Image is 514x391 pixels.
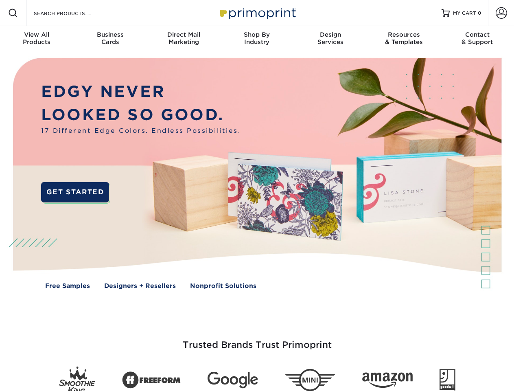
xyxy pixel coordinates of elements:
a: GET STARTED [41,182,109,202]
span: 17 Different Edge Colors. Endless Possibilities. [41,126,241,136]
img: Amazon [362,373,413,388]
a: DesignServices [294,26,367,52]
div: & Support [441,31,514,46]
a: Contact& Support [441,26,514,52]
a: Direct MailMarketing [147,26,220,52]
a: Resources& Templates [367,26,440,52]
span: Business [73,31,147,38]
div: Services [294,31,367,46]
p: LOOKED SO GOOD. [41,103,241,127]
a: Shop ByIndustry [220,26,293,52]
input: SEARCH PRODUCTS..... [33,8,112,18]
span: Design [294,31,367,38]
div: Marketing [147,31,220,46]
img: Primoprint [217,4,298,22]
p: EDGY NEVER [41,80,241,103]
a: Free Samples [45,281,90,291]
a: Designers + Resellers [104,281,176,291]
img: Google [208,372,258,389]
img: Goodwill [440,369,455,391]
span: 0 [478,10,481,16]
h3: Trusted Brands Trust Primoprint [19,320,495,360]
div: Cards [73,31,147,46]
span: Resources [367,31,440,38]
span: Contact [441,31,514,38]
span: Shop By [220,31,293,38]
span: Direct Mail [147,31,220,38]
div: Industry [220,31,293,46]
div: & Templates [367,31,440,46]
a: Nonprofit Solutions [190,281,256,291]
a: BusinessCards [73,26,147,52]
span: MY CART [453,10,476,17]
